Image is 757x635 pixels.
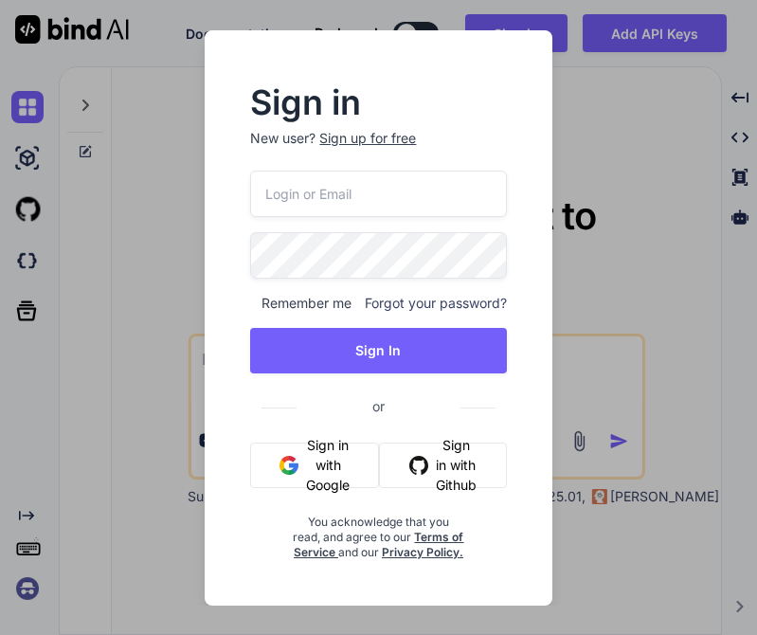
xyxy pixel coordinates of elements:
[250,129,506,171] p: New user?
[365,294,507,313] span: Forgot your password?
[250,87,506,118] h2: Sign in
[250,328,506,373] button: Sign In
[319,129,416,148] div: Sign up for free
[409,456,428,475] img: github
[294,530,464,559] a: Terms of Service
[382,545,463,559] a: Privacy Policy.
[250,171,506,217] input: Login or Email
[250,294,351,313] span: Remember me
[279,456,298,475] img: google
[293,503,463,560] div: You acknowledge that you read, and agree to our and our
[250,443,379,488] button: Sign in with Google
[379,443,506,488] button: Sign in with Github
[297,383,460,429] span: or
